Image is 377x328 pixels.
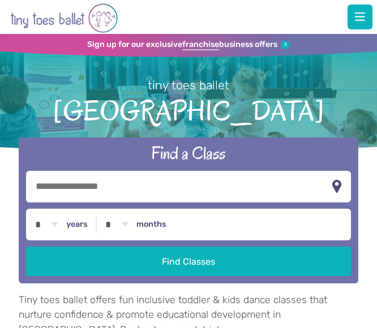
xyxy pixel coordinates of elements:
button: Find Classes [26,247,351,276]
img: tiny toes ballet [10,2,118,34]
label: years [66,219,88,230]
span: [GEOGRAPHIC_DATA] [15,94,363,127]
h2: Find a Class [26,142,351,165]
label: months [136,219,166,230]
strong: franchise [182,40,219,50]
a: Sign up for our exclusivefranchisebusiness offers [87,40,290,50]
small: tiny toes ballet [148,78,229,92]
